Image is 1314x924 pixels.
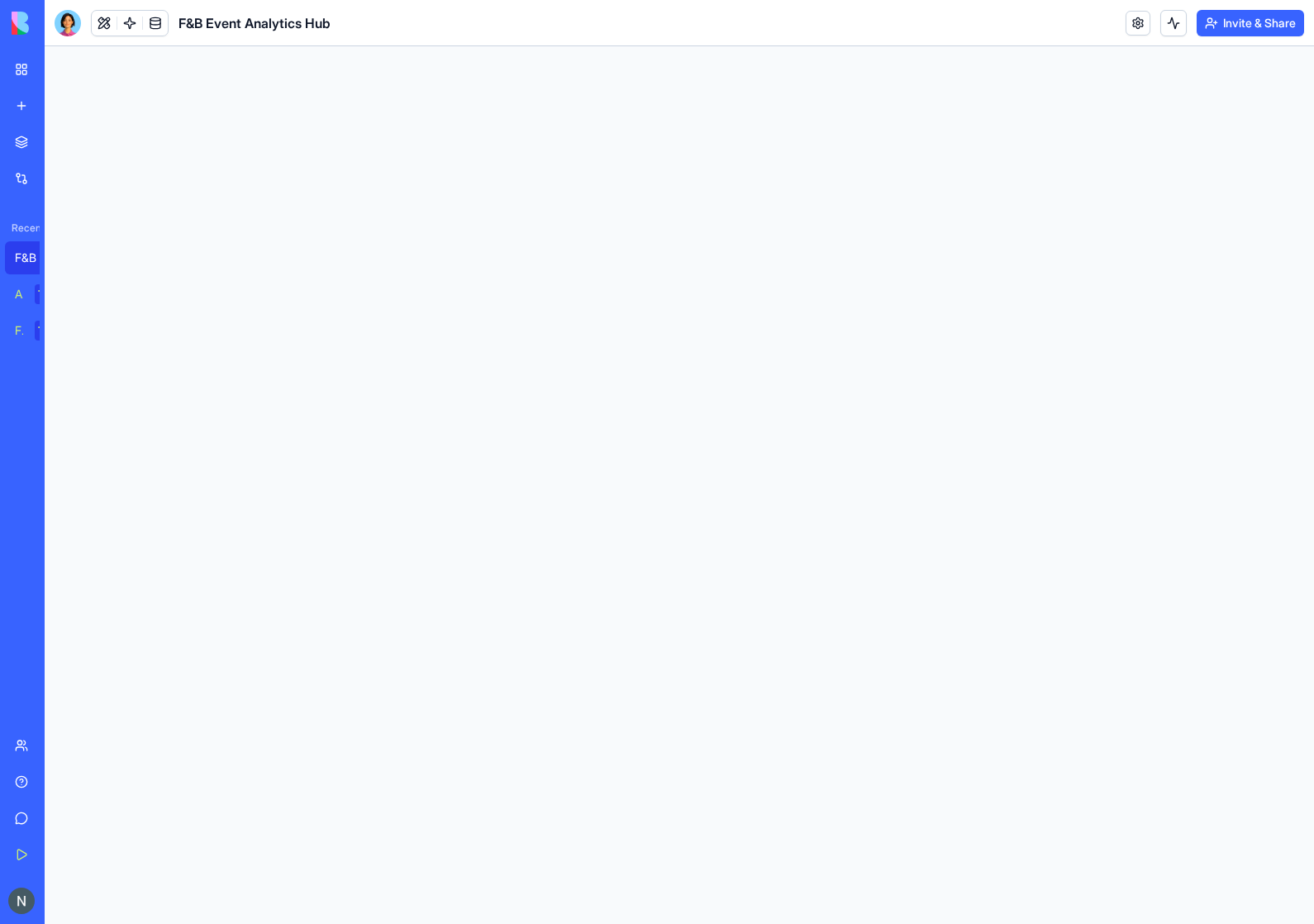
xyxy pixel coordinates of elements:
[179,13,331,33] span: F&B Event Analytics Hub
[35,284,61,304] div: TRY
[5,314,71,347] a: Feedback FormTRY
[15,322,23,339] div: Feedback Form
[15,286,23,302] div: AI Logo Generator
[35,321,61,341] div: TRY
[5,241,71,274] a: F&B Event Analytics Hub
[15,250,61,266] div: F&B Event Analytics Hub
[8,888,35,914] img: ACg8ocL1vD7rAQ2IFbhM59zu4LmKacefKTco8m5b5FOE3v_IX66Kcw=s96-c
[1197,10,1304,36] button: Invite & Share
[12,12,114,35] img: logo
[5,221,40,235] span: Recent
[5,278,71,311] a: AI Logo GeneratorTRY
